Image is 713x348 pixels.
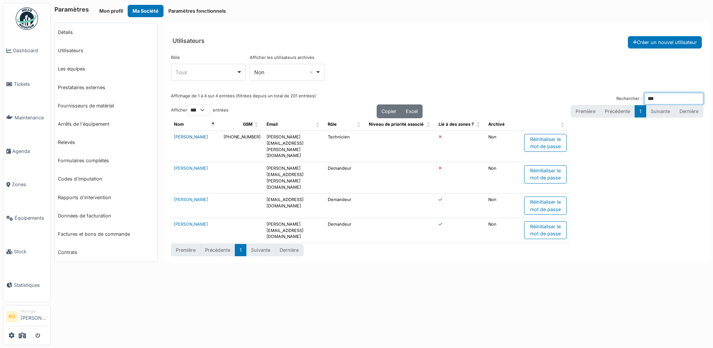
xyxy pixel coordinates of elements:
a: [PERSON_NAME] [174,197,208,202]
a: RG Manager[PERSON_NAME] [6,308,47,326]
span: Nom [174,122,184,127]
td: Demandeur [325,194,366,218]
a: [PERSON_NAME] [174,222,208,227]
label: Rechercher : [616,95,642,102]
td: Non [485,131,521,162]
a: Formulaires complétés [55,151,157,170]
td: [PERSON_NAME][EMAIL_ADDRESS][DOMAIN_NAME] [264,218,325,243]
div: Réinitialiser le mot de passe [524,221,567,239]
div: Affichage de 1 à 4 sur 4 entrées (filtrées depuis un total de 201 entrées) [171,93,316,104]
span: Agenda [12,148,47,155]
a: Statistiques [3,268,50,302]
a: Agenda [3,134,50,168]
button: 1 [635,105,646,117]
a: Factures et bons de commande [55,225,157,243]
button: 1 [235,244,246,256]
td: Non [485,194,521,218]
span: Email: Activate to sort [316,118,320,131]
span: Excel [406,109,418,114]
span: GSM [243,122,252,127]
a: Contrats [55,243,157,261]
li: RG [6,311,18,322]
a: Dashboard [3,34,50,68]
span: Rôle: Activate to sort [357,118,361,131]
button: Paramètres fonctionnels [164,5,231,17]
a: Arrêts de l'équipement [55,115,157,133]
a: Zones [3,168,50,201]
a: Relevés [55,133,157,151]
button: Mon profil [94,5,128,17]
img: Badge_color-CXgf-gQk.svg [16,7,38,30]
a: Tickets [3,68,50,101]
span: Email [267,122,278,127]
td: [PHONE_NUMBER] [220,131,264,162]
span: Statistiques [14,282,47,289]
a: Utilisateurs [55,41,157,60]
h6: Utilisateurs [172,37,205,44]
a: Codes d'imputation [55,170,157,188]
span: Maintenance [15,114,47,121]
button: Ma Société [128,5,164,17]
a: Prestataires externes [55,78,157,97]
td: Non [485,162,521,194]
div: Manager [21,308,47,314]
span: GSM: Activate to sort [255,118,259,131]
div: Réinitialiser le mot de passe [524,165,567,183]
td: Non [485,218,521,243]
label: Afficher entrées [171,104,228,116]
span: Tickets [14,81,47,88]
button: Créer un nouvel utilisateur [628,36,702,48]
span: Archivé [488,122,505,127]
a: [PERSON_NAME] [174,166,208,171]
div: Non [254,68,315,76]
td: Technicien [325,131,366,162]
button: Remove item: 'false' [308,69,315,76]
a: Détails [55,23,157,41]
a: Maintenance [3,101,50,135]
nav: pagination [571,105,703,117]
span: Nom: Activate to invert sorting [211,118,216,131]
li: [PERSON_NAME] [21,308,47,325]
a: Données de facturation [55,207,157,225]
a: Fournisseurs de matériel [55,97,157,115]
span: Copier [382,109,396,114]
span: Lié à des zones ?: Activate to sort [476,118,481,131]
a: [PERSON_NAME] [174,134,208,139]
a: Équipements [3,201,50,235]
span: Stock [14,248,47,255]
a: Les équipes [55,60,157,78]
td: Demandeur [325,162,366,194]
select: Afficherentrées [187,104,210,116]
td: Demandeur [325,218,366,243]
div: Réinitialiser le mot de passe [524,197,567,214]
td: [EMAIL_ADDRESS][DOMAIN_NAME] [264,194,325,218]
span: Équipements [15,214,47,222]
td: [PERSON_NAME][EMAIL_ADDRESS][PERSON_NAME][DOMAIN_NAME] [264,131,325,162]
label: Afficher les utilisateurs archivés [250,54,314,61]
td: [PERSON_NAME][EMAIL_ADDRESS][PERSON_NAME][DOMAIN_NAME] [264,162,325,194]
div: Tous [175,68,236,76]
h6: Paramètres [55,6,89,13]
a: Rapports d'intervention [55,188,157,207]
div: Réinitialiser le mot de passe [524,134,567,152]
span: : Activate to sort [561,118,565,131]
span: Zones [12,181,47,188]
label: Rôle [171,54,180,61]
span: Niveau de priorité associé [369,122,424,127]
span: Niveau de priorité associé : Activate to sort [427,118,431,131]
span: Lié à des zones ? [439,122,474,127]
span: Dashboard [13,47,47,54]
button: Copier [377,104,401,118]
span: Rôle [328,122,337,127]
button: Excel [401,104,423,118]
a: Stock [3,235,50,269]
nav: pagination [171,244,303,256]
